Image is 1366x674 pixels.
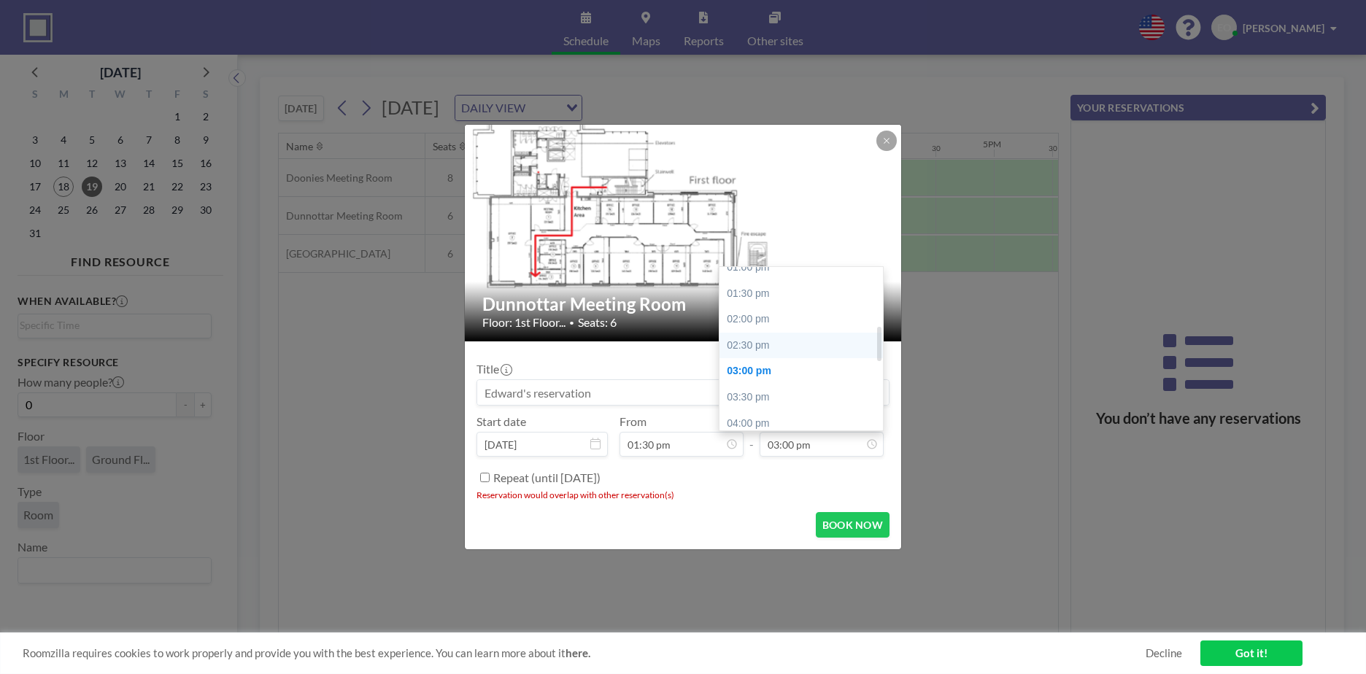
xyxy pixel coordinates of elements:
[569,317,574,328] span: •
[816,512,890,538] button: BOOK NOW
[719,411,890,437] div: 04:00 pm
[23,646,1146,660] span: Roomzilla requires cookies to work properly and provide you with the best experience. You can lea...
[476,489,890,500] li: Reservation would overlap with other reservation(s)
[482,293,885,315] h2: Dunnottar Meeting Room
[566,646,590,659] a: here.
[493,470,601,485] label: Repeat (until [DATE])
[578,315,617,330] span: Seats: 6
[719,255,890,281] div: 01:00 pm
[476,414,526,429] label: Start date
[1200,640,1303,666] a: Got it!
[1146,646,1182,660] a: Decline
[476,362,511,376] label: Title
[465,110,903,356] img: 537.png
[719,306,890,333] div: 02:00 pm
[749,419,754,452] span: -
[482,315,566,330] span: Floor: 1st Floor...
[620,414,647,429] label: From
[719,358,890,384] div: 03:00 pm
[477,380,889,405] input: Edward's reservation
[719,333,890,359] div: 02:30 pm
[719,384,890,411] div: 03:30 pm
[719,281,890,307] div: 01:30 pm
